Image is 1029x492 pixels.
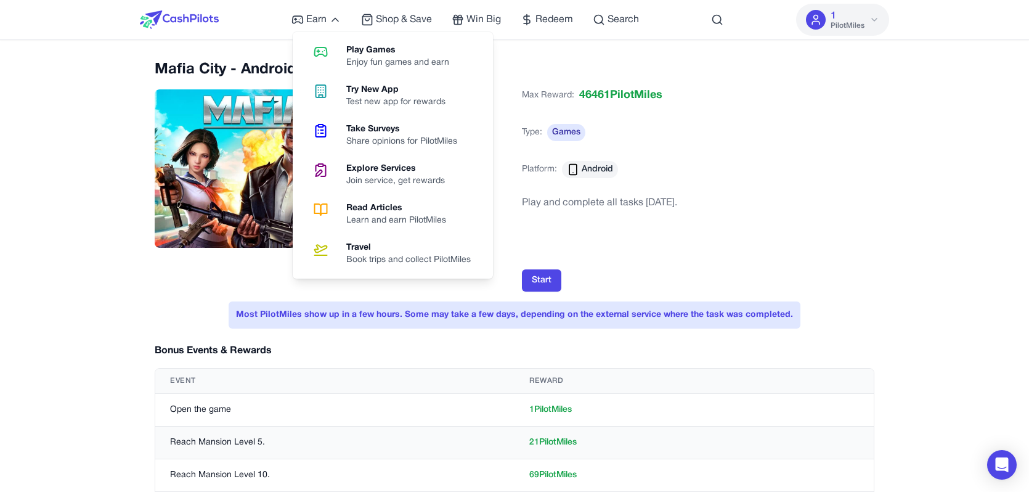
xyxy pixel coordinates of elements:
[535,12,573,27] span: Redeem
[155,60,507,80] h2: Mafia City - Android
[582,163,613,176] span: Android
[346,175,455,187] div: Join service, get rewards
[155,394,514,427] td: Open the game
[346,96,455,109] div: Test new app for rewards
[155,459,514,492] td: Reach Mansion Level 10.
[608,12,639,27] span: Search
[987,450,1017,480] div: Open Intercom Messenger
[514,427,874,459] td: 21 PilotMiles
[521,12,573,27] a: Redeem
[306,12,327,27] span: Earn
[298,155,488,195] a: Explore ServicesJoin service, get rewards
[298,76,488,116] a: Try New AppTest new app for rewards
[831,21,864,31] span: PilotMiles
[155,427,514,459] td: Reach Mansion Level 5.
[346,123,467,136] div: Take Surveys
[522,126,542,139] span: Type:
[346,136,467,148] div: Share opinions for PilotMiles
[291,12,341,27] a: Earn
[155,343,272,358] h3: Bonus Events & Rewards
[376,12,432,27] span: Shop & Save
[522,269,561,292] button: Start
[346,57,459,69] div: Enjoy fun games and earn
[796,4,889,36] button: 1PilotMiles
[346,84,455,96] div: Try New App
[522,195,677,269] div: Play and complete all tasks [DATE].
[298,234,488,274] a: TravelBook trips and collect PilotMiles
[579,87,662,104] span: 46461 PilotMiles
[298,37,488,76] a: Play GamesEnjoy fun games and earn
[514,369,874,394] th: Reward
[155,369,514,394] th: Event
[831,9,836,23] span: 1
[346,163,455,175] div: Explore Services
[298,116,488,155] a: Take SurveysShare opinions for PilotMiles
[346,215,456,227] div: Learn and earn PilotMiles
[346,242,481,254] div: Travel
[155,89,437,248] img: Mafia City - Android
[452,12,501,27] a: Win Big
[547,124,585,141] span: Games
[593,12,639,27] a: Search
[346,254,481,266] div: Book trips and collect PilotMiles
[346,44,459,57] div: Play Games
[346,202,456,215] div: Read Articles
[229,301,800,329] div: Most PilotMiles show up in a few hours. Some may take a few days, depending on the external servi...
[140,10,219,29] img: CashPilots Logo
[514,394,874,427] td: 1 PilotMiles
[514,459,874,492] td: 69 PilotMiles
[298,195,488,234] a: Read ArticlesLearn and earn PilotMiles
[361,12,432,27] a: Shop & Save
[522,163,557,176] span: Platform:
[522,89,574,102] span: Max Reward:
[466,12,501,27] span: Win Big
